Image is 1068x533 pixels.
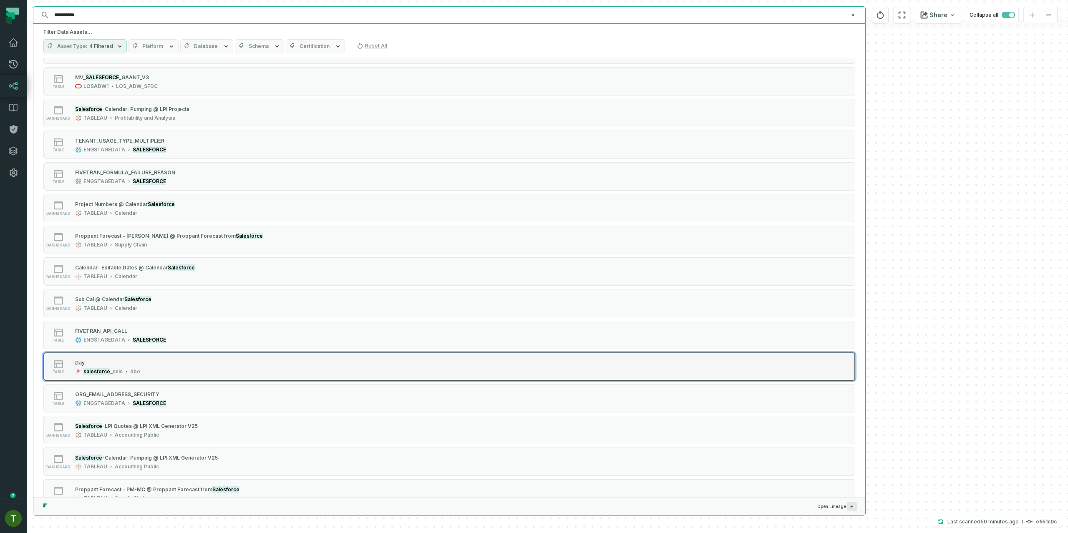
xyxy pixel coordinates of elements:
div: TABLEAU [83,432,107,438]
button: tableENGSTAGEDATASALESFORCE [43,384,855,412]
div: TENANT_USAGE_TYPE_MULTIPLIER [75,138,164,144]
div: TABLEAU [83,463,107,470]
button: Asset Type4 Filtered [43,39,127,53]
p: Last scanned [947,518,1019,526]
span: table [53,402,64,406]
span: _GAANT_V3 [119,74,149,80]
div: TABLEAU [83,115,107,121]
span: dashboard [46,465,71,469]
button: Schema [235,39,284,53]
span: -Calendar: Pumping @ LPI Projects [102,106,189,112]
div: Day [75,360,85,366]
button: dashboardTABLEAUProfitability and Analysis [43,99,855,127]
span: dashboard [46,211,71,216]
div: TABLEAU [83,305,107,312]
div: ENGSTAGEDATA [83,178,125,185]
span: table [53,85,64,89]
img: avatar of Tomer Galun [5,510,22,527]
div: Profitability and Analysis [115,115,175,121]
div: FIVETRAN_FORMULA_FAILURE_REASON [75,169,175,176]
mark: SALESFORCE [133,146,166,153]
div: salesforce_ssis [83,368,123,375]
button: dashboardTABLEAUSupply Chain [43,226,855,254]
div: Tooltip anchor [9,492,17,499]
span: Proppant Forecast - PM-MC @ Proppant Forecast fr [75,486,204,493]
span: table [53,370,64,374]
div: Supply Chain [115,495,147,502]
div: ENGSTAGEDATA [83,337,125,343]
span: dashboard [46,116,71,121]
mark: Salesforce [236,233,263,239]
span: dashboard [46,497,71,501]
span: dashboard [46,243,71,247]
span: -Calendar: Pumping @ LPI XML Generator V25 [102,455,218,461]
button: dashboardTABLEAUAccounting Public [43,416,855,444]
span: MV_ [75,74,86,80]
span: table [53,338,64,342]
mark: SALESFORCE [133,400,166,407]
div: dbo [130,368,140,375]
span: Certification [300,43,330,50]
div: Calendar [115,210,137,216]
span: dashboard [46,433,71,437]
div: Accounting Public [115,432,159,438]
mark: SALESFORCE [133,178,166,185]
div: Suggestions [33,58,865,497]
span: 4 Filtered [89,43,113,50]
relative-time: Oct 1, 2025, 10:27 PM GMT+3 [980,518,1019,525]
div: Accounting Public [115,463,159,470]
mark: Salesforce [124,296,151,302]
span: Project Numbers @ Calend [75,201,143,207]
span: Proppant Forecast - [PERSON_NAME] @ Proppant Forecast fr [75,233,228,239]
div: TABLEAU [83,241,107,248]
span: Schema [249,43,269,50]
div: Calendar [115,273,137,280]
mark: Salesforce [148,201,175,207]
button: Share [915,7,961,23]
button: Certification [286,39,345,53]
span: Calendar- Editable Dates @ Calend [75,264,163,271]
span: om [228,233,236,239]
span: ar [143,201,148,207]
button: tableLOSADW1LOS_ADW_SFDC [43,67,855,96]
span: Database [194,43,218,50]
span: ar [163,264,168,271]
button: tableENGSTAGEDATASALESFORCE [43,321,855,349]
span: om [204,486,212,493]
mark: Salesforce [75,455,102,461]
mark: salesforce [83,368,110,375]
div: Calendar [115,305,137,312]
span: _ssis [110,368,123,375]
span: -LPI Quotes @ LPI XML Generator V25 [102,423,198,429]
button: tableENGSTAGEDATASALESFORCE [43,131,855,159]
button: Clear search query [849,11,857,19]
mark: SALESFORCE [133,337,166,343]
span: ar [119,296,124,302]
span: dashboard [46,307,71,311]
button: Collapse all [966,7,1019,23]
mark: SALESFORCE [86,74,119,80]
div: ENGSTAGEDATA [83,400,125,407]
span: Sub Cal @ Calend [75,296,119,302]
mark: Salesforce [168,264,195,271]
span: Press ↵ to add a new Data Asset to the graph [847,502,857,511]
button: dashboardTABLEAUCalendar [43,289,855,317]
button: Reset All [353,39,390,53]
div: TABLEAU [83,495,107,502]
button: dashboardTABLEAUSupply Chain [43,479,855,508]
div: TABLEAU [83,273,107,280]
span: dashboard [46,275,71,279]
button: zoom out [1040,7,1057,23]
div: TABLEAU [83,210,107,216]
mark: Salesforce [75,423,102,429]
span: table [53,148,64,152]
mark: Salesforce [212,486,239,493]
button: dashboardTABLEAUAccounting Public [43,448,855,476]
h4: e651c0c [1036,519,1057,524]
button: tableENGSTAGEDATASALESFORCE [43,162,855,191]
button: tablesalesforce_ssisdbo [43,352,855,381]
button: dashboardTABLEAUCalendar [43,257,855,286]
